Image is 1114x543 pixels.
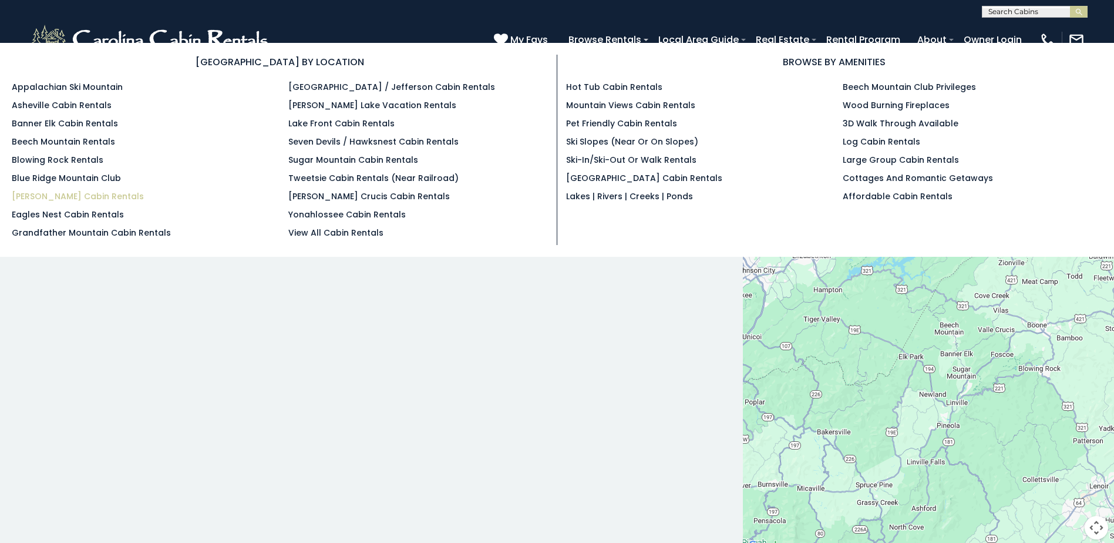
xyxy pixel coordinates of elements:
a: [GEOGRAPHIC_DATA] / Jefferson Cabin Rentals [288,81,495,93]
a: Eagles Nest Cabin Rentals [12,209,124,220]
a: Beech Mountain Club Privileges [843,81,976,93]
a: [GEOGRAPHIC_DATA] Cabin Rentals [566,172,722,184]
a: Log Cabin Rentals [843,136,920,148]
a: My Favs [494,32,551,48]
a: Rental Program [820,29,906,50]
button: Map camera controls [1085,516,1108,539]
a: View All Cabin Rentals [288,227,383,239]
a: Beech Mountain Rentals [12,136,115,148]
a: Real Estate [750,29,815,50]
a: Yonahlossee Cabin Rentals [288,209,406,220]
a: 3D Walk Through Available [843,118,958,129]
a: Tweetsie Cabin Rentals (Near Railroad) [288,172,459,184]
a: Banner Elk Cabin Rentals [12,118,118,129]
a: Pet Friendly Cabin Rentals [566,118,677,129]
img: phone-regular-white.png [1039,32,1056,48]
a: Lake Front Cabin Rentals [288,118,395,129]
a: Ski Slopes (Near or On Slopes) [566,136,698,148]
a: About [911,29,953,50]
a: Owner Login [958,29,1028,50]
a: Mountain Views Cabin Rentals [566,99,695,111]
a: Browse Rentals [563,29,647,50]
a: Cottages and Romantic Getaways [843,172,993,184]
a: Sugar Mountain Cabin Rentals [288,154,418,166]
a: Wood Burning Fireplaces [843,99,950,111]
a: Seven Devils / Hawksnest Cabin Rentals [288,136,459,148]
a: Lakes | Rivers | Creeks | Ponds [566,190,693,202]
a: Blowing Rock Rentals [12,154,103,166]
a: Asheville Cabin Rentals [12,99,112,111]
a: [PERSON_NAME] Lake Vacation Rentals [288,99,456,111]
a: Grandfather Mountain Cabin Rentals [12,227,171,239]
a: Appalachian Ski Mountain [12,81,123,93]
a: Ski-in/Ski-Out or Walk Rentals [566,154,696,166]
img: White-1-2.png [29,22,273,58]
a: Local Area Guide [652,29,745,50]
h3: [GEOGRAPHIC_DATA] BY LOCATION [12,55,548,69]
a: [PERSON_NAME] Cabin Rentals [12,190,144,202]
a: Large Group Cabin Rentals [843,154,959,166]
a: Affordable Cabin Rentals [843,190,953,202]
a: [PERSON_NAME] Crucis Cabin Rentals [288,190,450,202]
img: mail-regular-white.png [1068,32,1085,48]
a: Blue Ridge Mountain Club [12,172,121,184]
span: My Favs [510,32,548,47]
h3: BROWSE BY AMENITIES [566,55,1103,69]
a: Hot Tub Cabin Rentals [566,81,662,93]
